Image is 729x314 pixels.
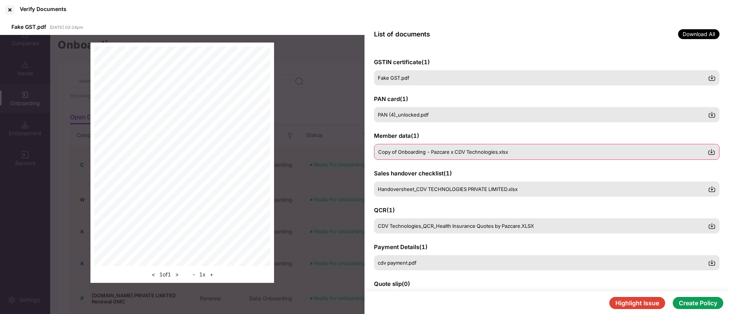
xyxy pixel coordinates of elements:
button: > [173,270,181,279]
img: svg+xml;base64,PHN2ZyBpZD0iRG93bmxvYWQtMzJ4MzIiIHhtbG5zPSJodHRwOi8vd3d3LnczLm9yZy8yMDAwL3N2ZyIgd2... [708,74,716,82]
span: [DATE] 03:24pm [50,25,83,30]
div: 1 of 1 [149,270,181,279]
img: svg+xml;base64,PHN2ZyBpZD0iRG93bmxvYWQtMzJ4MzIiIHhtbG5zPSJodHRwOi8vd3d3LnczLm9yZy8yMDAwL3N2ZyIgd2... [708,148,715,156]
span: Copy of Onboarding - Pazcare x CDV Technologies.xlsx [378,149,508,155]
span: Fake GST.pdf [378,75,409,81]
button: < [149,270,157,279]
span: Sales handover checklist ( 1 ) [374,170,452,177]
div: Verify Documents [20,6,67,12]
img: svg+xml;base64,PHN2ZyBpZD0iRG93bmxvYWQtMzJ4MzIiIHhtbG5zPSJodHRwOi8vd3d3LnczLm9yZy8yMDAwL3N2ZyIgd2... [708,185,716,193]
div: 1 x [190,270,216,279]
button: Highlight Issue [609,297,665,309]
button: + [208,270,216,279]
span: CDV Technologies_QCR_Health Insurance Quotes by Pazcare.XLSX [378,223,534,229]
img: svg+xml;base64,PHN2ZyBpZD0iRG93bmxvYWQtMzJ4MzIiIHhtbG5zPSJodHRwOi8vd3d3LnczLm9yZy8yMDAwL3N2ZyIgd2... [708,259,716,267]
span: Handoversheet_CDV TECHNOLOGIES PRIVATE LIMITED.xlsx [378,186,518,192]
button: - [190,270,197,279]
span: PAN (4)_unlocked.pdf [378,112,429,118]
span: Download All [678,29,719,39]
span: PAN card ( 1 ) [374,95,408,103]
span: Fake GST.pdf [11,24,46,30]
span: Payment Details ( 1 ) [374,243,428,251]
button: Create Policy [673,297,723,309]
span: cdv payment.pdf [378,260,417,266]
span: List of documents [374,30,430,38]
span: Quote slip ( 0 ) [374,280,410,287]
img: svg+xml;base64,PHN2ZyBpZD0iRG93bmxvYWQtMzJ4MzIiIHhtbG5zPSJodHRwOi8vd3d3LnczLm9yZy8yMDAwL3N2ZyIgd2... [708,222,716,230]
img: svg+xml;base64,PHN2ZyBpZD0iRG93bmxvYWQtMzJ4MzIiIHhtbG5zPSJodHRwOi8vd3d3LnczLm9yZy8yMDAwL3N2ZyIgd2... [708,111,716,118]
span: Member data ( 1 ) [374,132,419,139]
span: QCR ( 1 ) [374,207,395,214]
span: GSTIN certificate ( 1 ) [374,58,430,66]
